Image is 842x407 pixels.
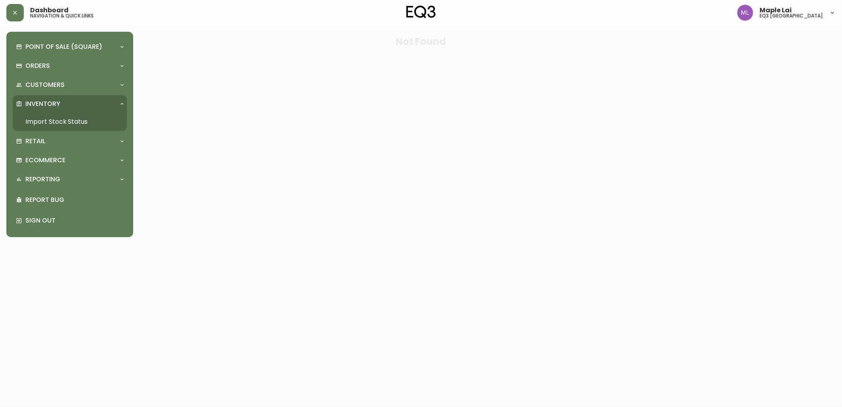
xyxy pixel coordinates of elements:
[13,171,127,188] div: Reporting
[13,76,127,94] div: Customers
[13,95,127,113] div: Inventory
[30,13,94,18] h5: navigation & quick links
[406,6,436,18] img: logo
[13,152,127,169] div: Ecommerce
[13,113,127,131] a: Import Stock Status
[13,210,127,231] div: Sign Out
[13,190,127,210] div: Report Bug
[13,132,127,150] div: Retail
[25,42,102,51] p: Point of Sale (Square)
[737,5,753,21] img: 61e28cffcf8cc9f4e300d877dd684943
[25,81,65,89] p: Customers
[13,38,127,56] div: Point of Sale (Square)
[25,216,124,225] p: Sign Out
[25,61,50,70] p: Orders
[760,13,823,18] h5: eq3 [GEOGRAPHIC_DATA]
[760,7,792,13] span: Maple Lai
[25,175,60,184] p: Reporting
[13,57,127,75] div: Orders
[25,137,45,146] p: Retail
[30,7,69,13] span: Dashboard
[25,100,60,108] p: Inventory
[25,156,65,165] p: Ecommerce
[25,196,124,204] p: Report Bug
